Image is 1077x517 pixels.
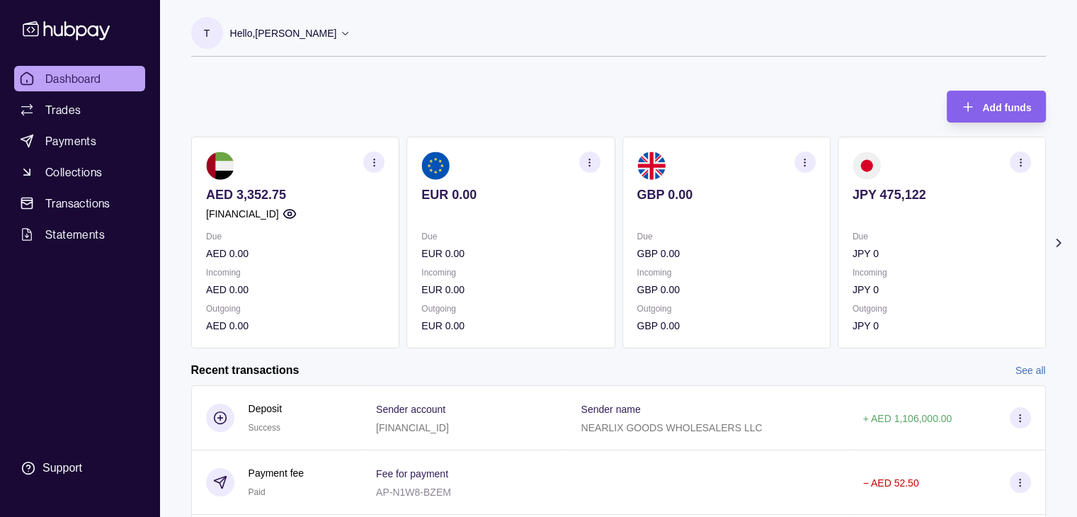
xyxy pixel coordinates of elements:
p: Outgoing [852,301,1030,317]
h2: Recent transactions [191,363,300,378]
p: GBP 0.00 [637,318,815,334]
span: Collections [45,164,102,181]
p: GBP 0.00 [637,282,815,297]
p: JPY 0 [852,246,1030,261]
button: Add funds [947,91,1045,123]
span: Transactions [45,195,110,212]
p: Due [421,229,600,244]
p: Due [206,229,384,244]
span: Dashboard [45,70,101,87]
a: Payments [14,128,145,154]
p: [FINANCIAL_ID] [206,206,279,222]
p: AP-N1W8-BZEM [376,487,451,498]
span: Trades [45,101,81,118]
a: Collections [14,159,145,185]
p: Due [852,229,1030,244]
p: EUR 0.00 [421,187,600,203]
p: − AED 52.50 [862,477,918,489]
p: Incoming [421,265,600,280]
p: EUR 0.00 [421,282,600,297]
p: EUR 0.00 [421,318,600,334]
a: Support [14,453,145,483]
p: Sender name [581,404,641,415]
p: Due [637,229,815,244]
img: jp [852,152,880,180]
p: AED 0.00 [206,282,384,297]
p: EUR 0.00 [421,246,600,261]
p: Incoming [852,265,1030,280]
p: AED 3,352.75 [206,187,384,203]
p: Incoming [637,265,815,280]
p: + AED 1,106,000.00 [862,413,952,424]
p: AED 0.00 [206,318,384,334]
p: NEARLIX GOODS WHOLESALERS LLC [581,422,763,433]
p: Incoming [206,265,384,280]
a: Dashboard [14,66,145,91]
p: AED 0.00 [206,246,384,261]
p: GBP 0.00 [637,187,815,203]
p: Payment fee [249,465,304,481]
p: Outgoing [637,301,815,317]
span: Payments [45,132,96,149]
div: Support [42,460,82,476]
p: JPY 0 [852,282,1030,297]
a: See all [1015,363,1046,378]
img: ae [206,152,234,180]
a: Transactions [14,191,145,216]
a: Statements [14,222,145,247]
img: gb [637,152,665,180]
span: Success [249,423,280,433]
p: Outgoing [206,301,384,317]
p: [FINANCIAL_ID] [376,422,449,433]
span: Statements [45,226,105,243]
p: Fee for payment [376,468,448,479]
img: eu [421,152,450,180]
a: Trades [14,97,145,123]
p: T [204,25,210,41]
p: GBP 0.00 [637,246,815,261]
span: Add funds [982,102,1031,113]
p: Outgoing [421,301,600,317]
p: Deposit [249,401,282,416]
p: JPY 475,122 [852,187,1030,203]
p: Sender account [376,404,445,415]
p: Hello, [PERSON_NAME] [230,25,337,41]
span: Paid [249,487,266,497]
p: JPY 0 [852,318,1030,334]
